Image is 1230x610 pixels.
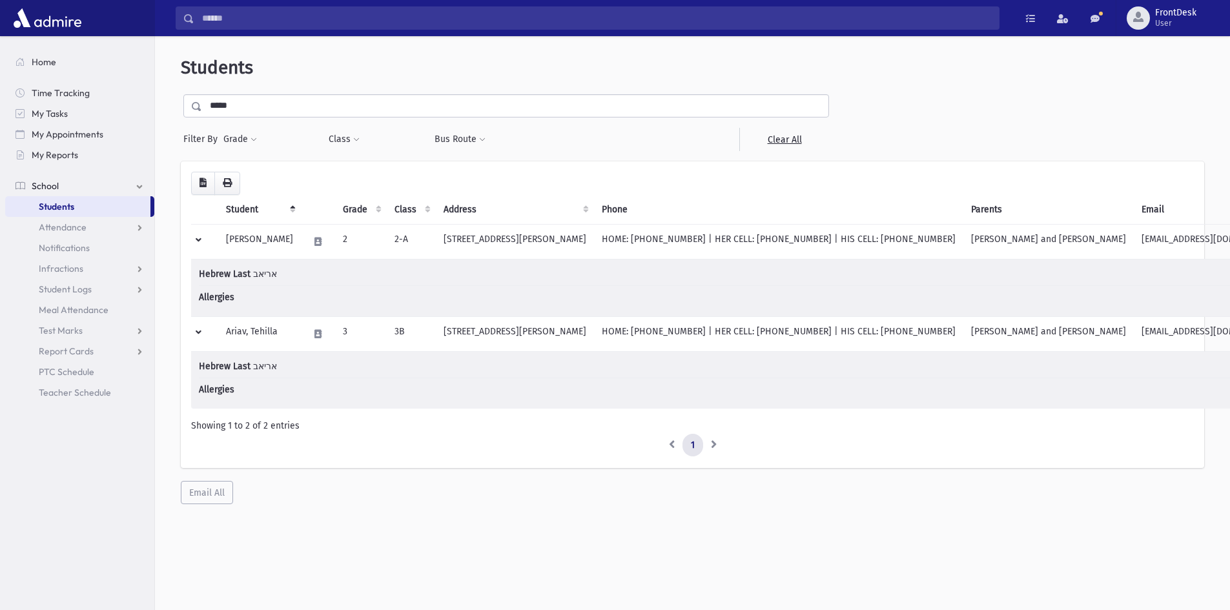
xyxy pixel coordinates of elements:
[199,267,251,281] span: Hebrew Last
[5,382,154,403] a: Teacher Schedule
[328,128,360,151] button: Class
[39,366,94,378] span: PTC Schedule
[253,269,277,280] span: אריאב
[199,290,247,304] span: Allergies
[39,345,94,357] span: Report Cards
[5,238,154,258] a: Notifications
[39,325,83,336] span: Test Marks
[594,316,963,351] td: HOME: [PHONE_NUMBER] | HER CELL: [PHONE_NUMBER] | HIS CELL: [PHONE_NUMBER]
[191,419,1194,432] div: Showing 1 to 2 of 2 entries
[682,434,703,457] a: 1
[1155,18,1196,28] span: User
[436,195,594,225] th: Address: activate to sort column ascending
[594,195,963,225] th: Phone
[5,52,154,72] a: Home
[963,224,1134,259] td: [PERSON_NAME] and [PERSON_NAME]
[5,196,150,217] a: Students
[963,195,1134,225] th: Parents
[214,172,240,195] button: Print
[5,83,154,103] a: Time Tracking
[594,224,963,259] td: HOME: [PHONE_NUMBER] | HER CELL: [PHONE_NUMBER] | HIS CELL: [PHONE_NUMBER]
[181,57,253,78] span: Students
[335,224,387,259] td: 2
[5,320,154,341] a: Test Marks
[218,224,301,259] td: [PERSON_NAME]
[39,304,108,316] span: Meal Attendance
[32,149,78,161] span: My Reports
[387,224,436,259] td: 2-A
[335,195,387,225] th: Grade: activate to sort column ascending
[32,180,59,192] span: School
[181,481,233,504] button: Email All
[5,217,154,238] a: Attendance
[5,145,154,165] a: My Reports
[199,383,247,396] span: Allergies
[39,221,87,233] span: Attendance
[5,103,154,124] a: My Tasks
[387,316,436,351] td: 3B
[218,195,301,225] th: Student: activate to sort column descending
[32,108,68,119] span: My Tasks
[5,300,154,320] a: Meal Attendance
[39,283,92,295] span: Student Logs
[194,6,999,30] input: Search
[39,242,90,254] span: Notifications
[5,176,154,196] a: School
[5,279,154,300] a: Student Logs
[218,316,301,351] td: Ariav, Tehilla
[1155,8,1196,18] span: FrontDesk
[39,263,83,274] span: Infractions
[436,224,594,259] td: [STREET_ADDRESS][PERSON_NAME]
[335,316,387,351] td: 3
[32,87,90,99] span: Time Tracking
[32,56,56,68] span: Home
[191,172,215,195] button: CSV
[434,128,486,151] button: Bus Route
[5,258,154,279] a: Infractions
[253,361,277,372] span: אריאב
[5,361,154,382] a: PTC Schedule
[39,201,74,212] span: Students
[739,128,829,151] a: Clear All
[32,128,103,140] span: My Appointments
[963,316,1134,351] td: [PERSON_NAME] and [PERSON_NAME]
[223,128,258,151] button: Grade
[5,124,154,145] a: My Appointments
[39,387,111,398] span: Teacher Schedule
[10,5,85,31] img: AdmirePro
[5,341,154,361] a: Report Cards
[183,132,223,146] span: Filter By
[436,316,594,351] td: [STREET_ADDRESS][PERSON_NAME]
[387,195,436,225] th: Class: activate to sort column ascending
[199,360,251,373] span: Hebrew Last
